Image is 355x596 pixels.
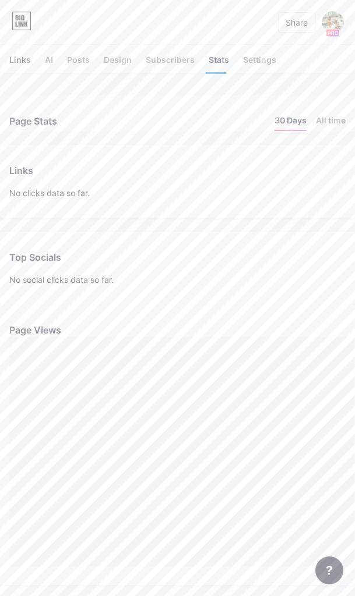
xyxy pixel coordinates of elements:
div: No social clicks data so far. [9,274,346,286]
div: Links [9,164,346,178]
div: Settings [243,54,276,73]
div: AI [45,54,53,73]
div: Stats [209,54,229,73]
div: Design [104,54,132,73]
div: Page Stats [9,114,57,131]
img: pinupaviator [322,11,344,33]
div: Share [286,16,308,29]
li: All time [316,114,346,131]
li: 30 Days [275,114,307,131]
div: Subscribers [146,54,195,73]
div: Posts [67,54,90,73]
div: Links [9,54,31,73]
div: Page Views [9,323,346,337]
div: No clicks data so far. [9,187,346,199]
div: Top Socials [9,250,346,264]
